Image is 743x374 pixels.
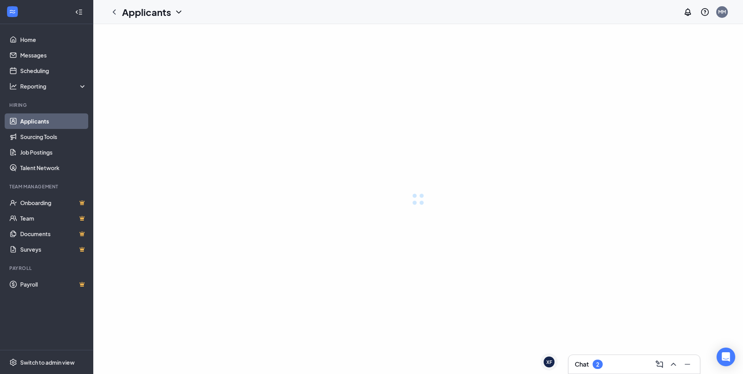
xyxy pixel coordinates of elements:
a: OnboardingCrown [20,195,87,210]
a: Sourcing Tools [20,129,87,144]
a: Scheduling [20,63,87,78]
button: Minimize [681,358,694,371]
svg: Minimize [683,360,692,369]
a: Talent Network [20,160,87,176]
svg: Notifications [683,7,692,17]
svg: WorkstreamLogo [9,8,16,16]
div: Payroll [9,265,85,271]
h1: Applicants [122,5,171,19]
svg: ComposeMessage [655,360,664,369]
svg: ChevronDown [174,7,183,17]
div: MM [718,9,726,15]
div: Switch to admin view [20,358,75,366]
div: Team Management [9,183,85,190]
a: SurveysCrown [20,242,87,257]
button: ComposeMessage [653,358,666,371]
a: Applicants [20,113,87,129]
a: Messages [20,47,87,63]
div: Hiring [9,102,85,108]
div: Reporting [20,82,87,90]
svg: Settings [9,358,17,366]
svg: ChevronUp [669,360,678,369]
a: DocumentsCrown [20,226,87,242]
a: PayrollCrown [20,277,87,292]
button: ChevronUp [667,358,680,371]
svg: QuestionInfo [700,7,710,17]
svg: Analysis [9,82,17,90]
a: TeamCrown [20,210,87,226]
div: 2 [596,361,599,368]
a: Job Postings [20,144,87,160]
div: Open Intercom Messenger [717,348,735,366]
svg: ChevronLeft [110,7,119,17]
div: XF [546,359,552,365]
svg: Collapse [75,8,83,16]
h3: Chat [575,360,589,369]
a: Home [20,32,87,47]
